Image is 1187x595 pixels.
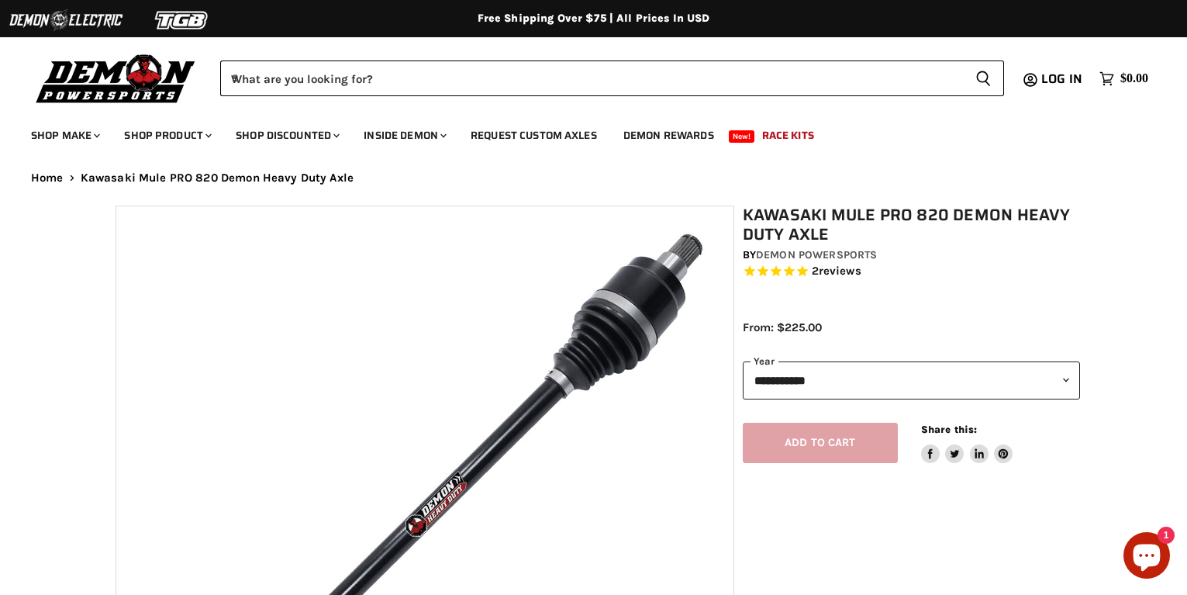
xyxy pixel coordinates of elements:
[921,424,977,435] span: Share this:
[31,171,64,185] a: Home
[743,320,822,334] span: From: $225.00
[224,119,349,151] a: Shop Discounted
[743,206,1080,244] h1: Kawasaki Mule PRO 820 Demon Heavy Duty Axle
[743,361,1080,400] select: year
[1120,71,1148,86] span: $0.00
[1092,67,1156,90] a: $0.00
[220,61,963,96] input: When autocomplete results are available use up and down arrows to review and enter to select
[921,423,1013,464] aside: Share this:
[1041,69,1082,88] span: Log in
[31,50,201,106] img: Demon Powersports
[751,119,826,151] a: Race Kits
[220,61,1004,96] form: Product
[352,119,456,151] a: Inside Demon
[81,171,354,185] span: Kawasaki Mule PRO 820 Demon Heavy Duty Axle
[963,61,1004,96] button: Search
[124,5,240,35] img: TGB Logo 2
[729,130,755,143] span: New!
[112,119,221,151] a: Shop Product
[743,247,1080,264] div: by
[19,119,109,151] a: Shop Make
[1119,532,1175,583] inbox-online-store-chat: Shopify online store chat
[819,265,861,278] span: reviews
[743,264,1080,280] span: Rated 5.0 out of 5 stars 2 reviews
[19,113,1144,151] ul: Main menu
[756,248,877,261] a: Demon Powersports
[459,119,609,151] a: Request Custom Axles
[1034,72,1092,86] a: Log in
[8,5,124,35] img: Demon Electric Logo 2
[612,119,726,151] a: Demon Rewards
[812,265,861,278] span: 2 reviews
